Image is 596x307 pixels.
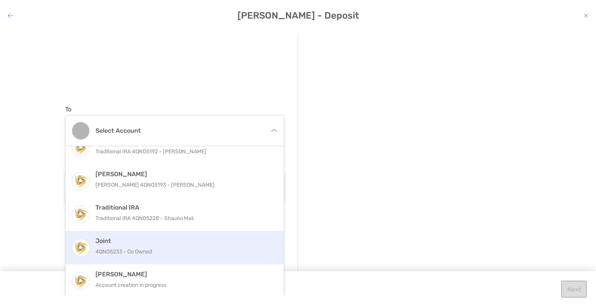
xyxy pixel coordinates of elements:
[95,280,270,290] p: Account creation in progress
[72,139,89,156] img: Traditional IRA
[95,247,270,257] p: 4QN05233 - Co Owned
[72,206,89,222] img: Traditional IRA
[95,204,270,211] h4: Traditional IRA
[95,180,270,190] p: [PERSON_NAME] 4QN05193 - [PERSON_NAME]
[95,170,270,178] h4: [PERSON_NAME]
[95,237,270,245] h4: Joint
[65,106,71,113] label: To
[95,213,270,223] p: Traditional IRA 4QN05228 - Shaulvi Mali
[72,272,89,289] img: Roth IRA
[95,147,270,156] p: Traditional IRA 4QN05192 - [PERSON_NAME]
[95,271,270,278] h4: [PERSON_NAME]
[72,172,89,189] img: Roth IRA
[95,127,263,134] h4: Select account
[72,239,89,256] img: Joint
